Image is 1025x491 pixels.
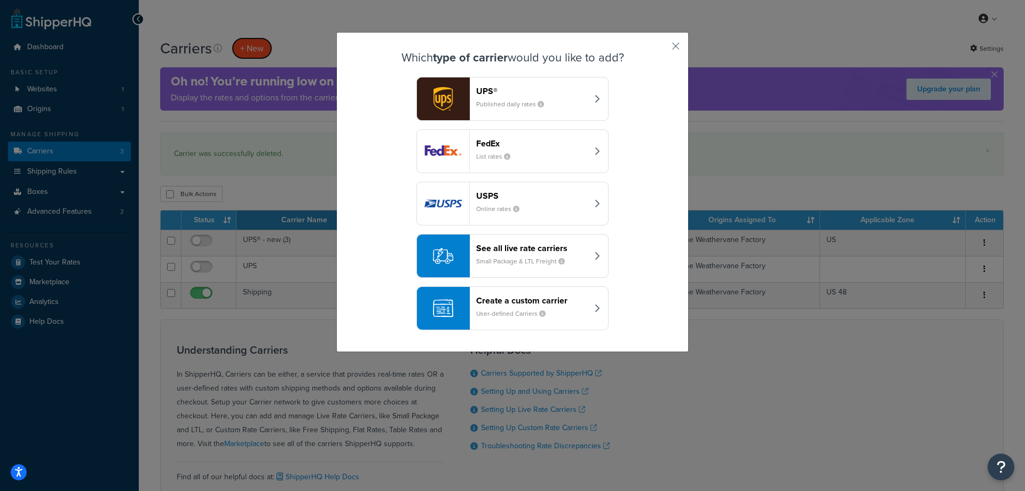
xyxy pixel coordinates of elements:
[417,130,469,173] img: fedEx logo
[476,256,573,266] small: Small Package & LTL Freight
[416,182,609,225] button: usps logoUSPSOnline rates
[433,298,453,318] img: icon-carrier-custom-c93b8a24.svg
[476,152,519,161] small: List rates
[476,204,528,214] small: Online rates
[476,243,588,253] header: See all live rate carriers
[988,454,1014,480] button: Open Resource Center
[364,51,661,64] h3: Which would you like to add?
[433,246,453,266] img: icon-carrier-liverate-becf4550.svg
[416,286,609,330] button: Create a custom carrierUser-defined Carriers
[476,86,588,96] header: UPS®
[476,191,588,201] header: USPS
[476,99,553,109] small: Published daily rates
[476,295,588,306] header: Create a custom carrier
[476,138,588,149] header: FedEx
[476,309,554,318] small: User-defined Carriers
[416,77,609,121] button: ups logoUPS®Published daily rates
[417,182,469,225] img: usps logo
[433,49,508,66] strong: type of carrier
[416,129,609,173] button: fedEx logoFedExList rates
[417,77,469,120] img: ups logo
[416,234,609,278] button: See all live rate carriersSmall Package & LTL Freight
